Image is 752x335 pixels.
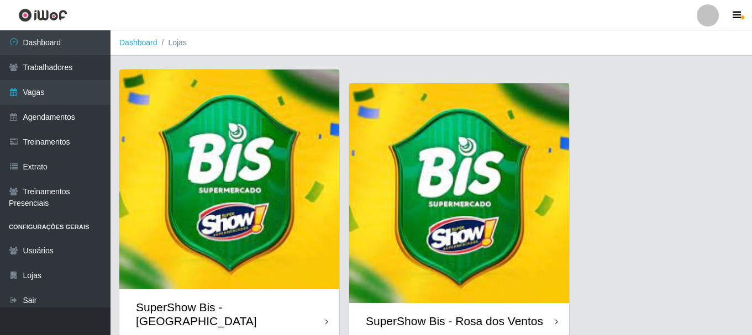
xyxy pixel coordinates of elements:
img: cardImg [119,70,339,289]
div: SuperShow Bis - [GEOGRAPHIC_DATA] [136,300,325,328]
div: SuperShow Bis - Rosa dos Ventos [366,314,543,328]
a: Dashboard [119,38,157,47]
img: cardImg [349,83,569,303]
nav: breadcrumb [111,30,752,56]
img: CoreUI Logo [18,8,67,22]
li: Lojas [157,37,187,49]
